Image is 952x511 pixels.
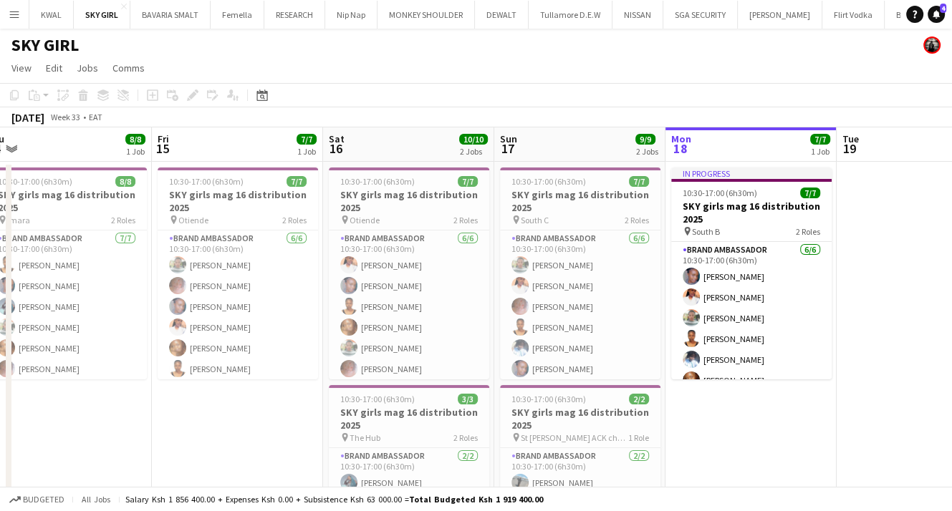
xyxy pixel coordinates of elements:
button: Budgeted [7,492,67,507]
app-user-avatar: simon yonni [923,36,941,54]
div: EAT [89,112,102,122]
button: DEWALT [475,1,529,29]
span: Total Budgeted Ksh 1 919 400.00 [409,494,543,505]
span: Week 33 [47,112,83,122]
a: Jobs [71,59,104,77]
button: Tullamore D.E.W [529,1,612,29]
span: Jobs [77,62,98,74]
button: [PERSON_NAME] [738,1,822,29]
span: View [11,62,32,74]
a: Comms [107,59,150,77]
button: MONKEY SHOULDER [378,1,475,29]
button: SGA SECURITY [663,1,738,29]
span: Budgeted [23,495,64,505]
a: View [6,59,37,77]
button: RESEARCH [264,1,325,29]
div: Salary Ksh 1 856 400.00 + Expenses Ksh 0.00 + Subsistence Ksh 63 000.00 = [125,494,543,505]
button: Nip Nap [325,1,378,29]
span: 4 [940,4,946,13]
span: Comms [112,62,145,74]
a: Edit [40,59,68,77]
button: Flirt Vodka [822,1,885,29]
button: BAVARIA SMALT [130,1,211,29]
div: [DATE] [11,110,44,125]
button: SKY GIRL [74,1,130,29]
h1: SKY GIRL [11,34,79,56]
span: All jobs [79,494,113,505]
a: 4 [928,6,945,23]
button: NISSAN [612,1,663,29]
button: KWAL [29,1,74,29]
span: Edit [46,62,62,74]
button: BACARDI [885,1,941,29]
button: Femella [211,1,264,29]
